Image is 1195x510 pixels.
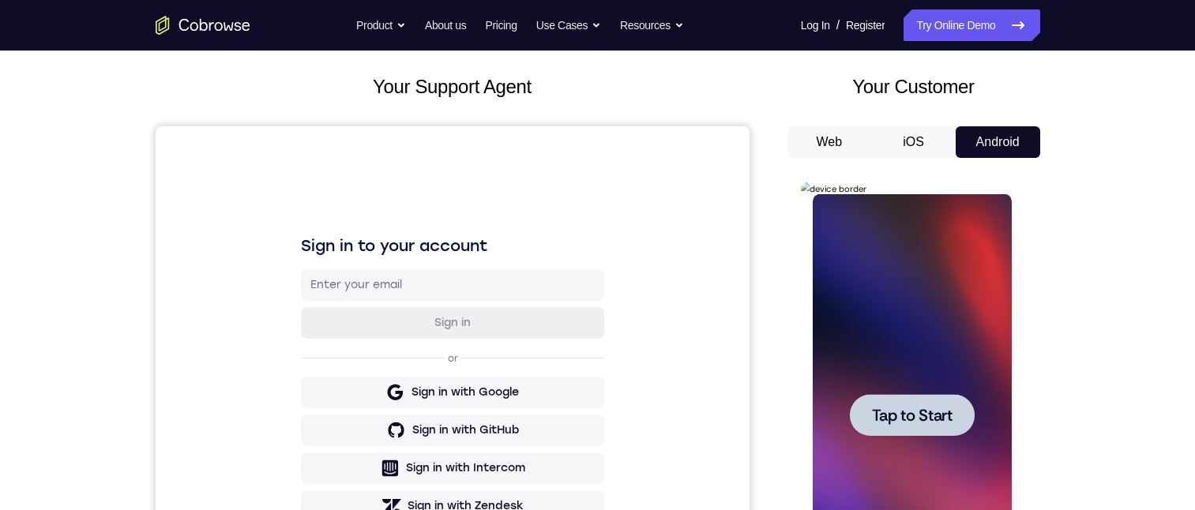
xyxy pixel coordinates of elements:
button: Tap to Start [49,212,174,253]
a: Go to the home page [156,16,250,35]
button: Use Cases [536,9,601,41]
p: Don't have an account? [145,408,449,421]
button: Android [956,126,1040,158]
a: Register [846,9,885,41]
button: Sign in with Intercom [145,326,449,358]
h2: Your Customer [787,73,1040,101]
button: Sign in with Zendesk [145,364,449,396]
div: Sign in with Intercom [250,334,370,350]
p: or [289,226,306,238]
h2: Your Support Agent [156,73,750,101]
a: Log In [801,9,830,41]
a: About us [425,9,466,41]
span: Tap to Start [71,225,152,241]
button: Sign in with Google [145,250,449,282]
div: Sign in with Zendesk [252,372,368,388]
div: Sign in with Google [256,258,363,274]
a: Try Online Demo [904,9,1039,41]
button: Web [787,126,872,158]
a: Create a new account [267,409,379,420]
div: Sign in with GitHub [257,296,363,312]
button: iOS [871,126,956,158]
button: Resources [620,9,684,41]
a: Pricing [485,9,517,41]
button: Product [356,9,406,41]
button: Sign in with GitHub [145,288,449,320]
span: / [836,16,840,35]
